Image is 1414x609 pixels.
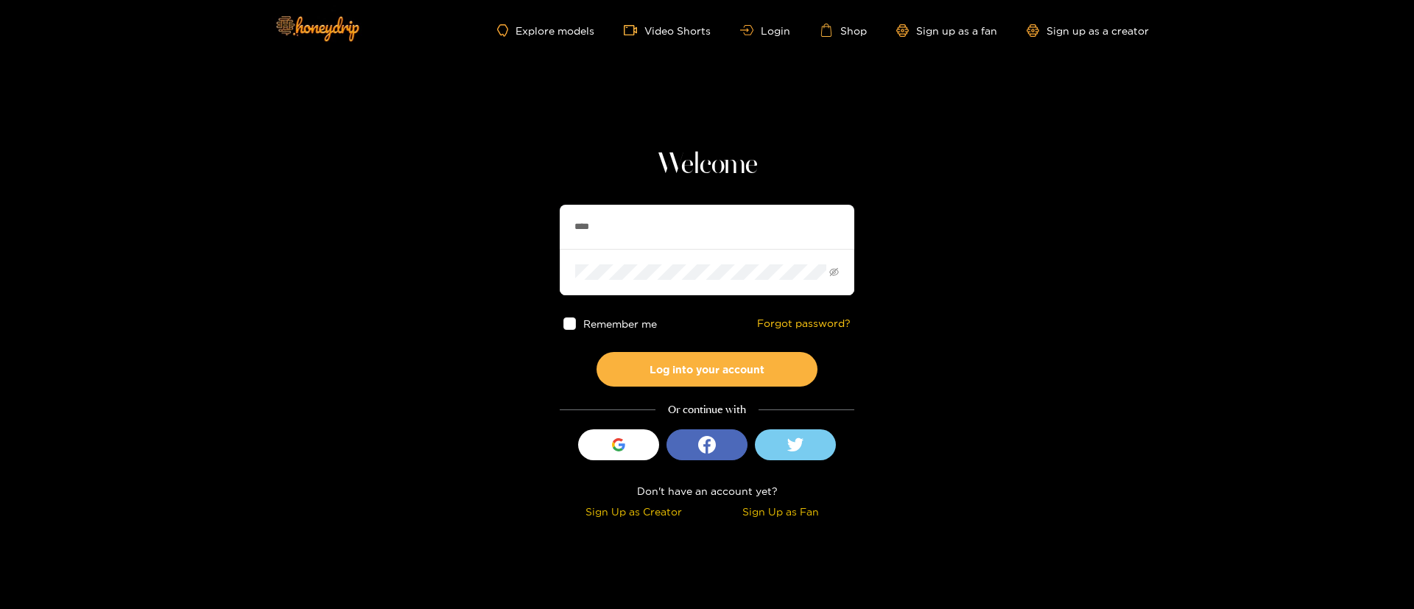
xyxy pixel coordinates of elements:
[560,401,854,418] div: Or continue with
[711,503,851,520] div: Sign Up as Fan
[497,24,594,37] a: Explore models
[624,24,711,37] a: Video Shorts
[583,318,657,329] span: Remember me
[560,482,854,499] div: Don't have an account yet?
[820,24,867,37] a: Shop
[740,25,790,36] a: Login
[829,267,839,277] span: eye-invisible
[896,24,997,37] a: Sign up as a fan
[1027,24,1149,37] a: Sign up as a creator
[624,24,644,37] span: video-camera
[560,147,854,183] h1: Welcome
[597,352,817,387] button: Log into your account
[757,317,851,330] a: Forgot password?
[563,503,703,520] div: Sign Up as Creator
